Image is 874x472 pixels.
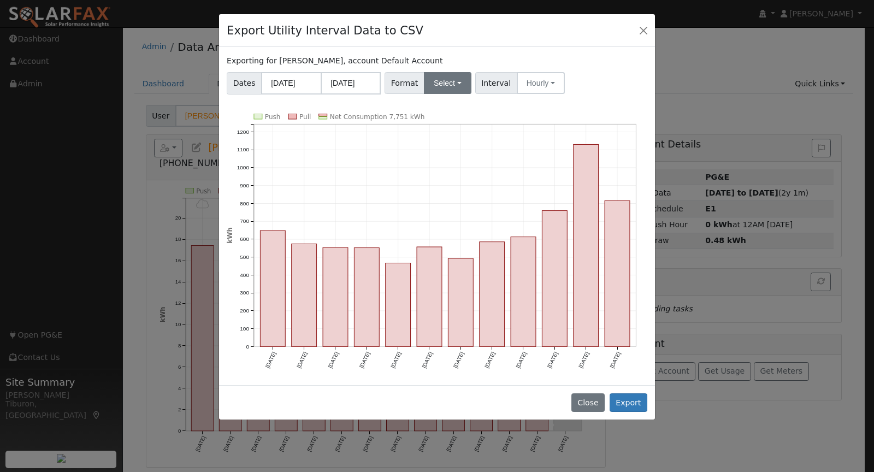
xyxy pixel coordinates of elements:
[240,308,249,314] text: 200
[355,247,380,346] rect: onclick=""
[571,393,605,412] button: Close
[475,72,517,94] span: Interval
[358,351,371,369] text: [DATE]
[264,351,277,369] text: [DATE]
[417,247,442,347] rect: onclick=""
[609,351,622,369] text: [DATE]
[385,72,424,94] span: Format
[240,290,249,296] text: 300
[327,351,340,369] text: [DATE]
[574,144,599,346] rect: onclick=""
[330,113,425,121] text: Net Consumption 7,751 kWh
[237,164,250,170] text: 1000
[240,200,249,206] text: 800
[323,247,348,346] rect: onclick=""
[296,351,309,369] text: [DATE]
[240,218,249,224] text: 700
[240,236,249,242] text: 600
[265,113,281,121] text: Push
[240,254,249,260] text: 500
[299,113,311,121] text: Pull
[227,72,262,95] span: Dates
[452,351,465,369] text: [DATE]
[511,237,536,346] rect: onclick=""
[517,72,565,94] button: Hourly
[484,351,497,369] text: [DATE]
[227,22,423,39] h4: Export Utility Interval Data to CSV
[240,272,249,278] text: 400
[448,258,474,346] rect: onclick=""
[226,227,234,244] text: kWh
[240,326,249,332] text: 100
[390,351,403,369] text: [DATE]
[246,344,249,350] text: 0
[237,128,250,134] text: 1200
[605,200,630,346] rect: onclick=""
[542,210,568,346] rect: onclick=""
[636,22,651,38] button: Close
[480,242,505,347] rect: onclick=""
[292,244,317,346] rect: onclick=""
[424,72,471,94] button: Select
[240,182,249,188] text: 900
[227,55,442,67] label: Exporting for [PERSON_NAME], account Default Account
[421,351,434,369] text: [DATE]
[610,393,647,412] button: Export
[386,263,411,346] rect: onclick=""
[515,351,528,369] text: [DATE]
[578,351,590,369] text: [DATE]
[260,231,285,346] rect: onclick=""
[237,146,250,152] text: 1100
[546,351,559,369] text: [DATE]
